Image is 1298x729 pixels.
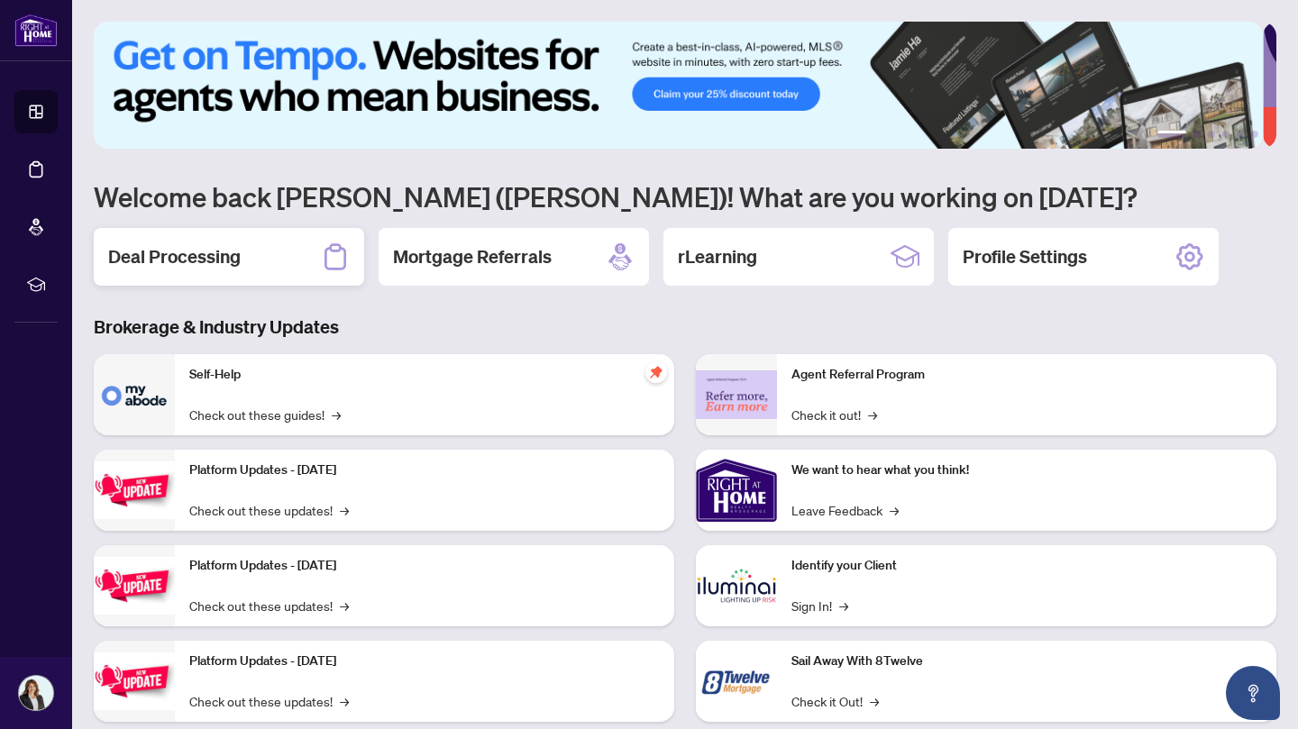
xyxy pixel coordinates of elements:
[870,691,879,711] span: →
[1193,131,1201,138] button: 2
[791,460,1262,480] p: We want to hear what you think!
[791,365,1262,385] p: Agent Referral Program
[94,652,175,709] img: Platform Updates - June 23, 2025
[94,314,1276,340] h3: Brokerage & Industry Updates
[791,405,877,424] a: Check it out!→
[108,244,241,269] h2: Deal Processing
[19,676,53,710] img: Profile Icon
[791,596,848,615] a: Sign In!→
[94,179,1276,214] h1: Welcome back [PERSON_NAME] ([PERSON_NAME])! What are you working on [DATE]?
[189,596,349,615] a: Check out these updates!→
[791,556,1262,576] p: Identify your Client
[94,557,175,614] img: Platform Updates - July 8, 2025
[1226,666,1280,720] button: Open asap
[14,14,58,47] img: logo
[696,641,777,722] img: Sail Away With 8Twelve
[94,354,175,435] img: Self-Help
[1157,131,1186,138] button: 1
[189,556,660,576] p: Platform Updates - [DATE]
[963,244,1087,269] h2: Profile Settings
[839,596,848,615] span: →
[189,365,660,385] p: Self-Help
[791,500,899,520] a: Leave Feedback→
[791,652,1262,671] p: Sail Away With 8Twelve
[1251,131,1258,138] button: 6
[645,361,667,383] span: pushpin
[1237,131,1244,138] button: 5
[340,596,349,615] span: →
[791,691,879,711] a: Check it Out!→
[189,500,349,520] a: Check out these updates!→
[332,405,341,424] span: →
[94,22,1263,149] img: Slide 0
[696,370,777,420] img: Agent Referral Program
[340,500,349,520] span: →
[393,244,552,269] h2: Mortgage Referrals
[189,460,660,480] p: Platform Updates - [DATE]
[696,545,777,626] img: Identify your Client
[94,461,175,518] img: Platform Updates - July 21, 2025
[1222,131,1229,138] button: 4
[189,652,660,671] p: Platform Updates - [DATE]
[678,244,757,269] h2: rLearning
[189,405,341,424] a: Check out these guides!→
[1208,131,1215,138] button: 3
[696,450,777,531] img: We want to hear what you think!
[189,691,349,711] a: Check out these updates!→
[890,500,899,520] span: →
[868,405,877,424] span: →
[340,691,349,711] span: →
